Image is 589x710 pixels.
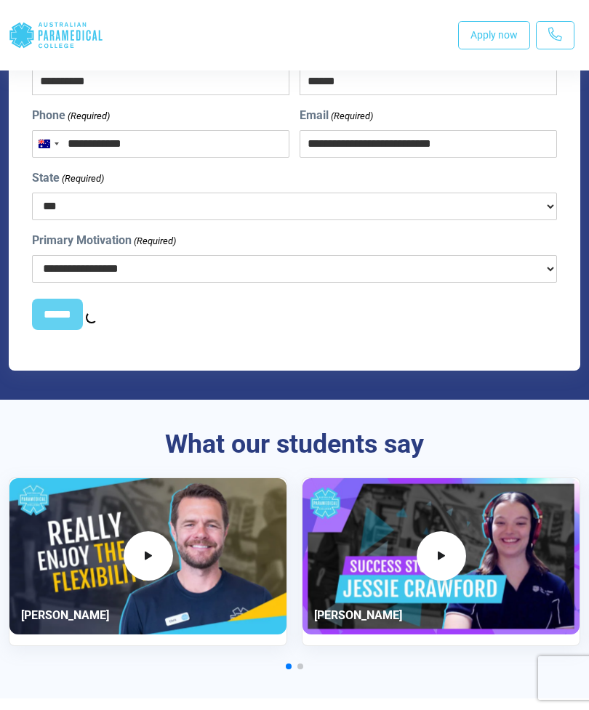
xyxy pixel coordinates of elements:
div: Australian Paramedical College [9,12,103,59]
span: (Required) [67,109,111,124]
span: Go to slide 1 [286,663,292,669]
h3: What our students say [9,429,580,460]
a: Apply now [458,21,530,49]
label: Primary Motivation [32,232,176,249]
label: Email [300,107,373,124]
label: Phone [32,107,110,124]
div: 2 / 3 [302,477,580,645]
div: 1 / 3 [9,477,287,645]
span: (Required) [330,109,374,124]
span: (Required) [133,234,177,249]
button: Selected country [33,131,63,157]
label: State [32,169,104,187]
span: (Required) [61,172,105,186]
span: Go to slide 2 [297,663,303,669]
